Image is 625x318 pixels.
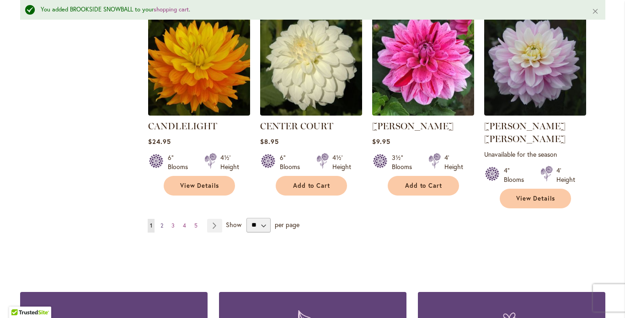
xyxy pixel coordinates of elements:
[148,121,217,132] a: CANDLELIGHT
[183,222,186,229] span: 4
[500,189,571,208] a: View Details
[388,176,459,196] button: Add to Cart
[160,222,163,229] span: 2
[169,219,177,233] a: 3
[392,153,417,171] div: 3½" Blooms
[260,121,333,132] a: CENTER COURT
[260,14,362,116] img: CENTER COURT
[148,137,171,146] span: $24.95
[504,166,529,184] div: 4" Blooms
[168,153,193,171] div: 6" Blooms
[154,5,189,13] a: shopping cart
[484,109,586,117] a: CHARLOTTE MAE
[260,109,362,117] a: CENTER COURT
[7,286,32,311] iframe: Launch Accessibility Center
[150,222,152,229] span: 1
[372,109,474,117] a: CHA CHING
[372,14,474,116] img: CHA CHING
[164,176,235,196] a: View Details
[171,222,175,229] span: 3
[484,14,586,116] img: CHARLOTTE MAE
[405,182,443,190] span: Add to Cart
[192,219,200,233] a: 5
[148,109,250,117] a: CANDLELIGHT
[275,220,299,228] span: per page
[41,5,578,14] div: You added BROOKSIDE SNOWBALL to your .
[372,121,454,132] a: [PERSON_NAME]
[220,153,239,171] div: 4½' Height
[276,176,347,196] button: Add to Cart
[158,219,166,233] a: 2
[181,219,188,233] a: 4
[332,153,351,171] div: 4½' Height
[260,137,279,146] span: $8.95
[372,137,390,146] span: $9.95
[444,153,463,171] div: 4' Height
[226,220,241,228] span: Show
[516,195,556,202] span: View Details
[180,182,219,190] span: View Details
[484,121,566,144] a: [PERSON_NAME] [PERSON_NAME]
[280,153,305,171] div: 6" Blooms
[484,150,586,159] p: Unavailable for the season
[556,166,575,184] div: 4' Height
[293,182,331,190] span: Add to Cart
[194,222,198,229] span: 5
[148,14,250,116] img: CANDLELIGHT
